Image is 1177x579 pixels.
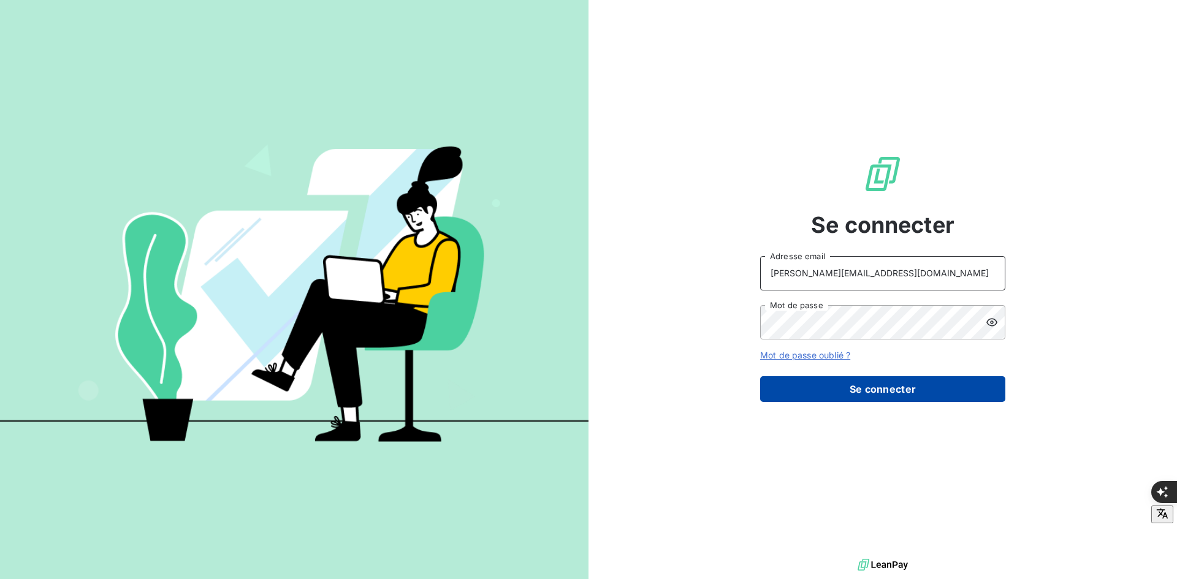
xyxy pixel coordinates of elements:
[811,208,954,241] span: Se connecter
[760,256,1005,290] input: placeholder
[858,556,908,574] img: logo
[760,350,850,360] a: Mot de passe oublié ?
[863,154,902,194] img: Logo LeanPay
[760,376,1005,402] button: Se connecter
